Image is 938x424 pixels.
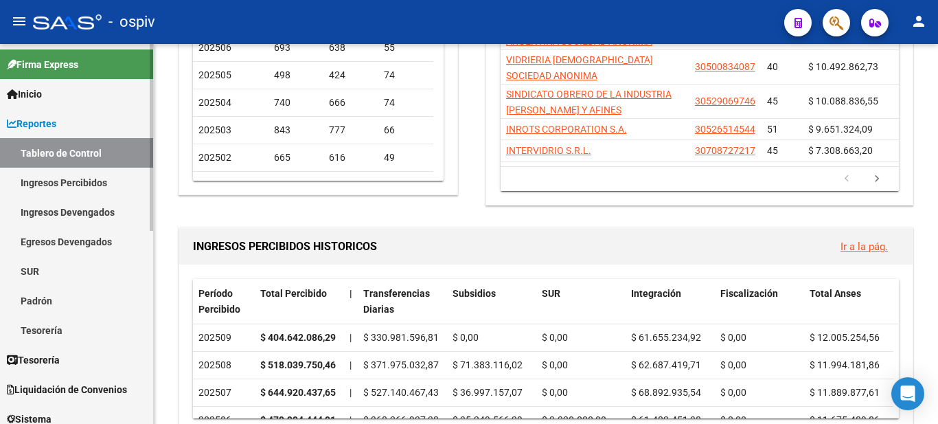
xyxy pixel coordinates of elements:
button: Ir a la pág. [830,234,899,259]
span: INGRESOS PERCIBIDOS HISTORICOS [193,240,377,253]
a: go to next page [864,172,890,187]
span: Liquidación de Convenios [7,382,127,397]
span: $ 10.492.862,73 [808,61,878,72]
strong: $ 518.039.750,46 [260,359,336,370]
div: 498 [274,67,318,83]
strong: $ 404.642.086,29 [260,332,336,343]
span: Firma Express [7,57,78,72]
span: SINDICATO OBRERO DE LA INDUSTRIA [PERSON_NAME] Y AFINES [506,89,672,115]
span: 202505 [198,69,231,80]
span: $ 0,00 [720,359,746,370]
strong: $ 644.920.437,65 [260,387,336,398]
div: 513 [274,177,318,193]
div: 202509 [198,330,249,346]
span: 30708727217 [695,145,755,156]
div: 616 [329,150,373,166]
span: $ 36.997.157,07 [453,387,523,398]
span: $ 71.383.116,02 [453,359,523,370]
div: 638 [329,40,373,56]
span: Reportes [7,116,56,131]
datatable-header-cell: Período Percibido [193,279,255,324]
span: 202504 [198,97,231,108]
span: $ 68.892.935,54 [631,387,701,398]
span: $ 11.994.181,86 [810,359,880,370]
span: $ 0,00 [542,387,568,398]
datatable-header-cell: Fiscalización [715,279,804,324]
span: $ 0,00 [720,387,746,398]
div: 777 [329,122,373,138]
span: 202501 [198,179,231,190]
div: 66 [384,122,428,138]
span: $ 0,00 [542,332,568,343]
datatable-header-cell: Total Anses [804,279,893,324]
mat-icon: person [911,13,927,30]
span: 202506 [198,42,231,53]
span: INTERVIDRIO S.R.L. [506,145,591,156]
span: $ 9.651.324,09 [808,124,873,135]
span: Período Percibido [198,288,240,315]
div: 49 [384,150,428,166]
div: 55 [384,40,428,56]
span: $ 0,00 [720,332,746,343]
span: Transferencias Diarias [363,288,430,315]
span: INROTS CORPORATION S.A. [506,124,627,135]
span: 40 [767,61,778,72]
div: 202508 [198,357,249,373]
span: | [350,288,352,299]
span: Tesorería [7,353,60,368]
div: 125 [384,177,428,193]
span: 45 [767,145,778,156]
span: $ 12.005.254,56 [810,332,880,343]
datatable-header-cell: Total Percibido [255,279,344,324]
div: 424 [329,67,373,83]
span: VIDRIERIA [DEMOGRAPHIC_DATA] SOCIEDAD ANONIMA [506,54,653,81]
span: [PERSON_NAME] AUTOMOTIVE ARGENTINA SOCIEDAD ANONIMA [506,20,652,47]
span: | [350,332,352,343]
span: Total Anses [810,288,861,299]
span: 30500834087 [695,61,755,72]
span: 202502 [198,152,231,163]
span: Subsidios [453,288,496,299]
span: $ 0,00 [453,332,479,343]
div: 202507 [198,385,249,401]
span: $ 527.140.467,43 [363,387,439,398]
div: 74 [384,67,428,83]
div: 665 [274,150,318,166]
datatable-header-cell: Transferencias Diarias [358,279,447,324]
datatable-header-cell: SUR [536,279,626,324]
span: SUR [542,288,560,299]
span: $ 0,00 [542,359,568,370]
span: Inicio [7,87,42,102]
span: 51 [767,124,778,135]
span: $ 62.687.419,71 [631,359,701,370]
div: 74 [384,95,428,111]
span: Fiscalización [720,288,778,299]
mat-icon: menu [11,13,27,30]
div: 740 [274,95,318,111]
span: - ospiv [108,7,155,37]
span: $ 61.655.234,92 [631,332,701,343]
span: $ 7.308.663,20 [808,145,873,156]
span: $ 10.088.836,55 [808,96,878,107]
div: 843 [274,122,318,138]
span: | [350,359,352,370]
span: | [350,387,352,398]
span: $ 330.981.596,81 [363,332,439,343]
a: go to previous page [834,172,860,187]
a: Ir a la pág. [840,241,888,253]
datatable-header-cell: Subsidios [447,279,536,324]
div: 693 [274,40,318,56]
div: Open Intercom Messenger [891,377,924,410]
span: $ 11.889.877,61 [810,387,880,398]
span: 202503 [198,124,231,135]
datatable-header-cell: Integración [626,279,715,324]
span: Total Percibido [260,288,327,299]
span: 45 [767,96,778,107]
span: $ 371.975.032,87 [363,359,439,370]
datatable-header-cell: | [344,279,358,324]
span: 30529069746 [695,96,755,107]
span: Integración [631,288,681,299]
span: 30526514544 [695,124,755,135]
div: 388 [329,177,373,193]
div: 666 [329,95,373,111]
